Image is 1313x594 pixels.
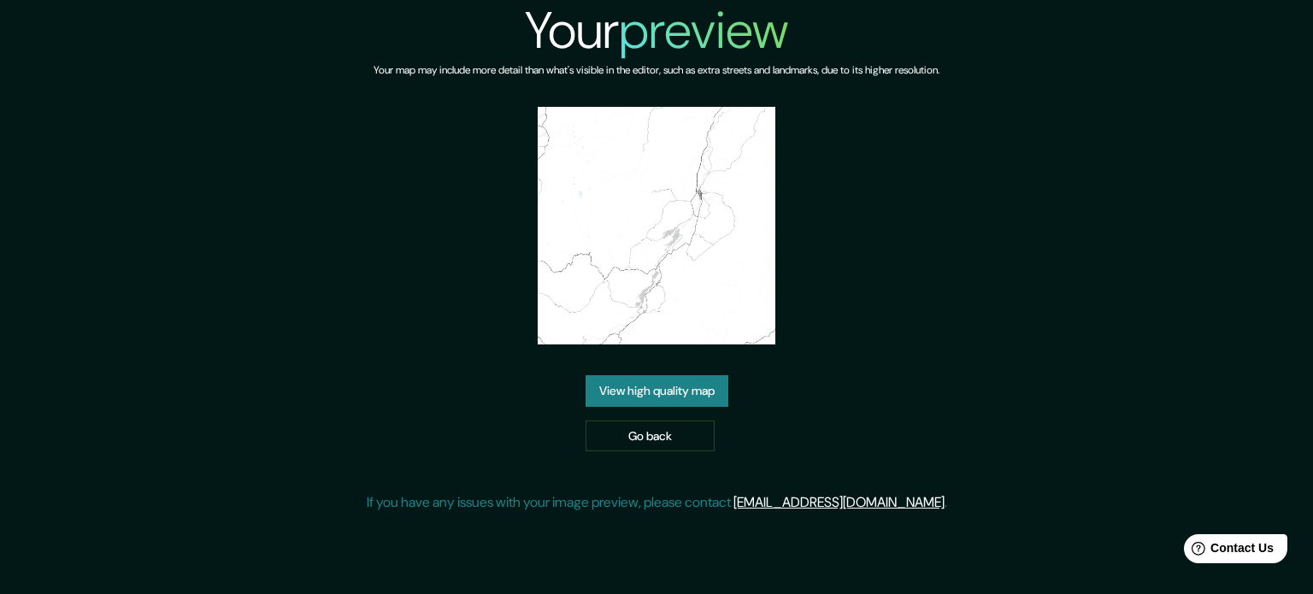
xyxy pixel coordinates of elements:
[374,62,939,79] h6: Your map may include more detail than what's visible in the editor, such as extra streets and lan...
[538,107,775,344] img: created-map-preview
[367,492,947,513] p: If you have any issues with your image preview, please contact .
[733,493,945,511] a: [EMAIL_ADDRESS][DOMAIN_NAME]
[1161,527,1294,575] iframe: Help widget launcher
[586,421,715,452] a: Go back
[586,375,728,407] a: View high quality map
